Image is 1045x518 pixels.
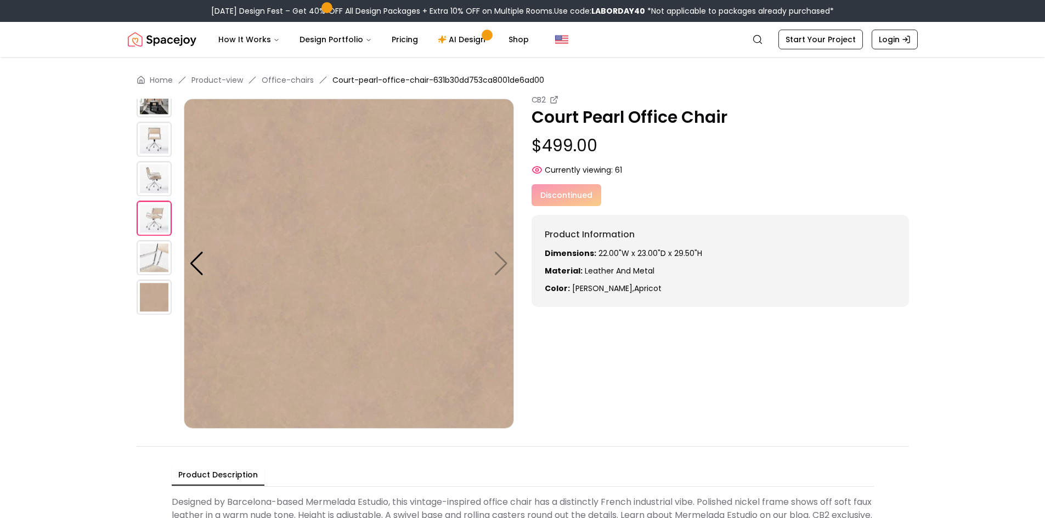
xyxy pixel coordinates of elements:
[572,283,634,294] span: [PERSON_NAME] ,
[128,22,918,57] nav: Global
[137,201,172,236] img: https://storage.googleapis.com/spacejoy-main/assets/631b30dd753ca8001de6ad00/product_4_0jp9anfd3p99
[262,75,314,86] a: Office-chairs
[554,5,645,16] span: Use code:
[532,107,909,127] p: Court Pearl Office Chair
[128,29,196,50] img: Spacejoy Logo
[137,161,172,196] img: https://storage.googleapis.com/spacejoy-main/assets/631b30dd753ca8001de6ad00/product_3_lga0cd0fig25
[210,29,538,50] nav: Main
[532,136,909,156] p: $499.00
[778,30,863,49] a: Start Your Project
[429,29,498,50] a: AI Design
[184,99,514,429] img: https://storage.googleapis.com/spacejoy-main/assets/631b30dd753ca8001de6ad00/product_6_0mpohco0ammi
[211,5,834,16] div: [DATE] Design Fest – Get 40% OFF All Design Packages + Extra 10% OFF on Multiple Rooms.
[137,240,172,275] img: https://storage.googleapis.com/spacejoy-main/assets/631b30dd753ca8001de6ad00/product_5_aldido8i9fc6
[137,82,172,117] img: https://storage.googleapis.com/spacejoy-main/assets/631b30dd753ca8001de6ad00/product_1_nc1e2mme8fc
[545,164,613,175] span: Currently viewing:
[585,265,654,276] span: leather and metal
[128,29,196,50] a: Spacejoy
[291,29,381,50] button: Design Portfolio
[172,465,264,486] button: Product Description
[615,164,622,175] span: 61
[545,265,583,276] strong: Material:
[591,5,645,16] b: LABORDAY40
[645,5,834,16] span: *Not applicable to packages already purchased*
[332,75,544,86] span: Court-pearl-office-chair-631b30dd753ca8001de6ad00
[137,280,172,315] img: https://storage.googleapis.com/spacejoy-main/assets/631b30dd753ca8001de6ad00/product_6_0mpohco0ammi
[545,248,896,259] p: 22.00"W x 23.00"D x 29.50"H
[137,75,909,86] nav: breadcrumb
[545,228,896,241] h6: Product Information
[500,29,538,50] a: Shop
[634,283,662,294] span: apricot
[545,248,596,259] strong: Dimensions:
[545,283,570,294] strong: Color:
[872,30,918,49] a: Login
[191,75,243,86] a: Product-view
[150,75,173,86] a: Home
[383,29,427,50] a: Pricing
[210,29,289,50] button: How It Works
[137,122,172,157] img: https://storage.googleapis.com/spacejoy-main/assets/631b30dd753ca8001de6ad00/product_2_g2fl321bd5nj
[532,94,546,105] small: CB2
[555,33,568,46] img: United States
